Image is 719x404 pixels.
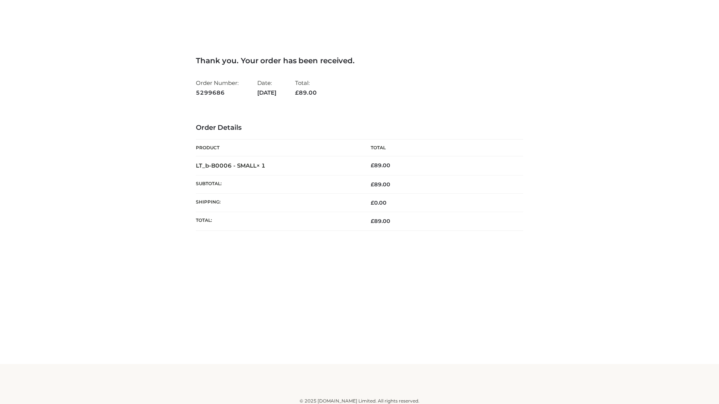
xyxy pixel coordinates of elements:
[371,199,386,206] bdi: 0.00
[196,162,266,169] strong: LT_b-B0006 - SMALL
[371,199,374,206] span: £
[196,140,359,156] th: Product
[196,76,239,99] li: Order Number:
[196,175,359,193] th: Subtotal:
[257,162,266,169] strong: × 1
[196,124,523,132] h3: Order Details
[371,181,374,188] span: £
[371,218,374,224] span: £
[196,212,359,230] th: Total:
[196,88,239,98] strong: 5299686
[371,181,390,188] span: 89.00
[257,88,276,98] strong: [DATE]
[371,162,390,169] bdi: 89.00
[371,218,390,224] span: 89.00
[257,76,276,99] li: Date:
[295,76,317,99] li: Total:
[196,194,359,212] th: Shipping:
[371,162,374,169] span: £
[295,89,317,96] span: 89.00
[196,56,523,65] h3: Thank you. Your order has been received.
[359,140,523,156] th: Total
[295,89,299,96] span: £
